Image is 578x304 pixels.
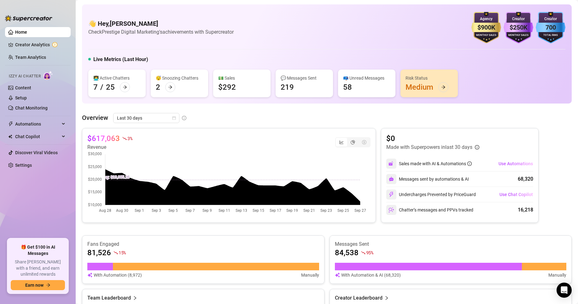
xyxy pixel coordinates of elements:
[301,272,319,279] article: Manually
[172,116,176,120] span: calendar
[43,71,53,80] img: AI Chatter
[536,16,565,22] div: Creator
[504,12,533,43] img: purple-badge-B9DA21FR.svg
[504,33,533,37] div: Monthly Sales
[218,82,236,92] div: $292
[499,189,533,200] button: Use Chat Copilot
[87,133,120,144] article: $617,063
[5,15,52,21] img: logo-BBDzfeDw.svg
[114,251,118,255] span: fall
[11,244,65,256] span: 🎁 Get $100 in AI Messages
[122,136,127,141] span: fall
[46,283,50,287] span: arrow-right
[9,73,41,79] span: Izzy AI Chatter
[499,161,533,166] span: Use Automations
[366,250,373,256] span: 95 %
[8,134,12,139] img: Chat Copilot
[182,116,186,120] span: info-circle
[127,135,132,141] span: 3 %
[168,85,172,89] span: arrow-right
[8,121,13,127] span: thunderbolt
[335,294,382,302] article: Creator Leaderboard
[281,82,294,92] div: 219
[15,163,32,168] a: Settings
[15,85,31,90] a: Content
[15,105,48,110] a: Chat Monitoring
[406,75,453,82] div: Risk Status
[389,177,394,182] img: svg%3e
[15,55,46,60] a: Team Analytics
[386,174,469,184] div: Messages sent by automations & AI
[82,113,108,122] article: Overview
[87,248,111,258] article: 81,526
[557,283,572,298] div: Open Intercom Messenger
[123,85,127,89] span: arrow-right
[499,192,533,197] span: Use Chat Copilot
[343,75,390,82] div: 📪 Unread Messages
[335,248,359,258] article: 84,538
[15,40,66,50] a: Creator Analytics exclamation-circle
[87,272,92,279] img: svg%3e
[339,140,344,144] span: line-chart
[388,161,394,166] img: svg%3e
[361,251,365,255] span: fall
[471,16,501,22] div: Agency
[15,119,60,129] span: Automations
[87,241,319,248] article: Fans Engaged
[25,283,44,288] span: Earn now
[117,113,176,123] span: Last 30 days
[335,272,340,279] img: svg%3e
[343,82,352,92] div: 58
[518,175,533,183] div: 68,320
[93,82,98,92] div: 7
[351,140,355,144] span: pie-chart
[335,241,567,248] article: Messages Sent
[441,85,446,89] span: arrow-right
[119,250,126,256] span: 15 %
[15,150,58,155] a: Discover Viral Videos
[281,75,328,82] div: 💬 Messages Sent
[106,82,115,92] div: 25
[536,23,565,32] div: 700
[475,145,479,149] span: info-circle
[471,23,501,32] div: $900K
[399,160,472,167] div: Sales made with AI & Automations
[87,294,131,302] article: Team Leaderboard
[15,95,27,100] a: Setup
[335,137,371,147] div: segmented control
[386,133,479,144] article: $0
[386,205,473,215] div: Chatter’s messages and PPVs tracked
[11,259,65,278] span: Share [PERSON_NAME] with a friend, and earn unlimited rewards
[362,140,366,144] span: dollar-circle
[386,189,476,200] div: Undercharges Prevented by PriceGuard
[88,19,234,28] h4: 👋 Hey, [PERSON_NAME]
[87,144,132,151] article: Revenue
[386,144,472,151] article: Made with Superpowers in last 30 days
[133,294,137,302] span: right
[156,75,203,82] div: 😴 Snoozing Chatters
[498,159,533,169] button: Use Automations
[518,206,533,214] div: 16,218
[11,280,65,290] button: Earn nowarrow-right
[341,272,401,279] article: With Automation & AI (68,320)
[94,272,142,279] article: With Automation (8,972)
[15,132,60,142] span: Chat Copilot
[15,30,27,35] a: Home
[388,207,394,213] img: svg%3e
[467,161,472,166] span: info-circle
[536,12,565,43] img: blue-badge-DgoSNQY1.svg
[218,75,266,82] div: 💵 Sales
[504,16,533,22] div: Creator
[504,23,533,32] div: $250K
[471,12,501,43] img: gold-badge-CigiZidd.svg
[93,56,148,63] h5: Live Metrics (Last Hour)
[388,192,394,197] img: svg%3e
[156,82,160,92] div: 2
[471,33,501,37] div: Monthly Sales
[548,272,566,279] article: Manually
[536,33,565,37] div: Total Fans
[384,294,389,302] span: right
[88,28,234,36] article: Check Prestige Digital Marketing's achievements with Supercreator
[93,75,141,82] div: 👩‍💻 Active Chatters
